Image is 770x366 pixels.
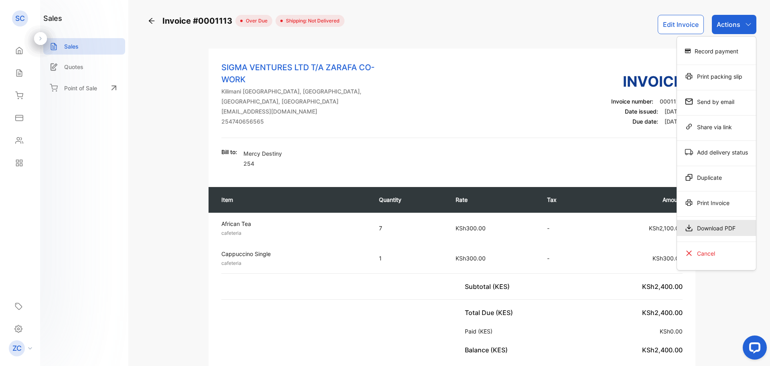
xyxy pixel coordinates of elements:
[64,63,83,71] p: Quotes
[677,94,756,110] div: Send by email
[598,195,683,204] p: Amount
[677,245,756,261] div: Cancel
[15,13,25,24] p: SC
[221,87,375,96] p: Kilimani [GEOGRAPHIC_DATA], [GEOGRAPHIC_DATA],
[43,79,125,97] a: Point of Sale
[221,97,375,106] p: [GEOGRAPHIC_DATA], [GEOGRAPHIC_DATA]
[660,328,683,335] span: KSh0.00
[456,225,486,232] span: KSh300.00
[465,282,513,291] p: Subtotal (KES)
[677,119,756,135] div: Share via link
[221,260,365,267] p: cafeteria
[665,118,683,125] span: [DATE]
[43,38,125,55] a: Sales
[221,117,375,126] p: 254740656565
[456,195,531,204] p: Rate
[665,108,683,115] span: [DATE]
[677,144,756,160] div: Add delivery status
[547,224,582,232] p: -
[43,13,62,24] h1: sales
[547,254,582,262] p: -
[465,345,511,355] p: Balance (KES)
[379,254,440,262] p: 1
[221,230,365,237] p: cafeteria
[243,159,282,168] p: 254
[64,84,97,92] p: Point of Sale
[717,20,740,29] p: Actions
[465,327,496,335] p: Paid (KES)
[221,250,365,258] p: Cappuccino Single
[283,17,340,24] span: Shipping: Not Delivered
[547,195,582,204] p: Tax
[43,59,125,75] a: Quotes
[736,332,770,366] iframe: LiveChat chat widget
[221,220,365,228] p: African Tea
[625,108,658,115] span: Date issued:
[658,15,704,34] button: Edit Invoice
[642,346,683,354] span: KSh2,400.00
[677,195,756,211] div: Print Invoice
[243,17,267,24] span: over due
[611,71,683,92] h3: Invoice
[243,149,282,158] p: Mercy Destiny
[677,220,756,236] div: Download PDF
[642,309,683,317] span: KSh2,400.00
[456,255,486,262] span: KSh300.00
[677,169,756,185] div: Duplicate
[642,283,683,291] span: KSh2,400.00
[12,343,22,354] p: ZC
[652,255,683,262] span: KSh300.00
[221,107,375,116] p: [EMAIL_ADDRESS][DOMAIN_NAME]
[379,195,440,204] p: Quantity
[632,118,658,125] span: Due date:
[64,42,79,51] p: Sales
[677,68,756,84] div: Print packing slip
[611,98,653,105] span: Invoice number:
[712,15,756,34] button: Actions
[465,308,516,317] p: Total Due (KES)
[649,225,683,232] span: KSh2,100.00
[162,15,235,27] span: Invoice #0001113
[221,148,237,156] p: Bill to:
[677,43,756,59] div: Record payment
[660,98,683,105] span: 0001113
[221,195,363,204] p: Item
[379,224,440,232] p: 7
[221,61,375,85] p: SIGMA VENTURES LTD T/A ZARAFA CO-WORK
